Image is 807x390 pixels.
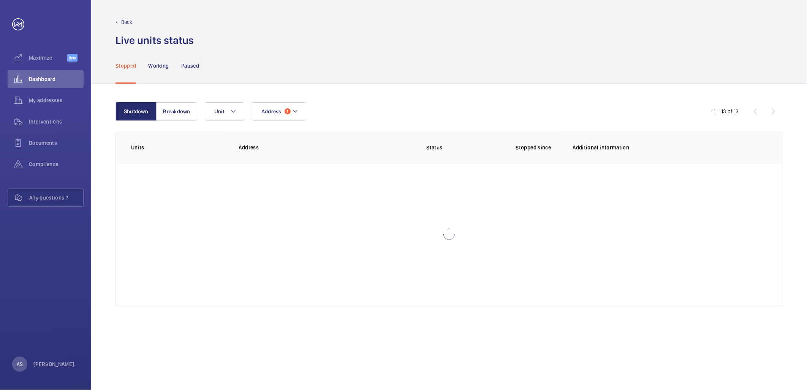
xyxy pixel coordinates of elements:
button: Shutdown [116,102,157,120]
span: Maximize [29,54,67,62]
span: Address [261,108,282,114]
h1: Live units status [116,33,194,48]
span: Documents [29,139,84,147]
p: Status [370,144,498,151]
p: Back [121,18,133,26]
p: Stopped since [516,144,561,151]
span: Beta [67,54,78,62]
button: Unit [205,102,244,120]
button: Breakdown [156,102,197,120]
p: Units [131,144,227,151]
p: Working [148,62,169,70]
span: Compliance [29,160,84,168]
p: Stopped [116,62,136,70]
span: Dashboard [29,75,84,83]
span: Interventions [29,118,84,125]
span: Unit [214,108,224,114]
span: 1 [285,108,291,114]
p: Additional information [573,144,767,151]
p: Address [239,144,366,151]
span: My addresses [29,97,84,104]
p: AS [17,360,23,368]
button: Address1 [252,102,306,120]
p: [PERSON_NAME] [33,360,74,368]
p: Paused [181,62,199,70]
span: Any questions ? [29,194,83,201]
div: 1 – 13 of 13 [714,108,739,115]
